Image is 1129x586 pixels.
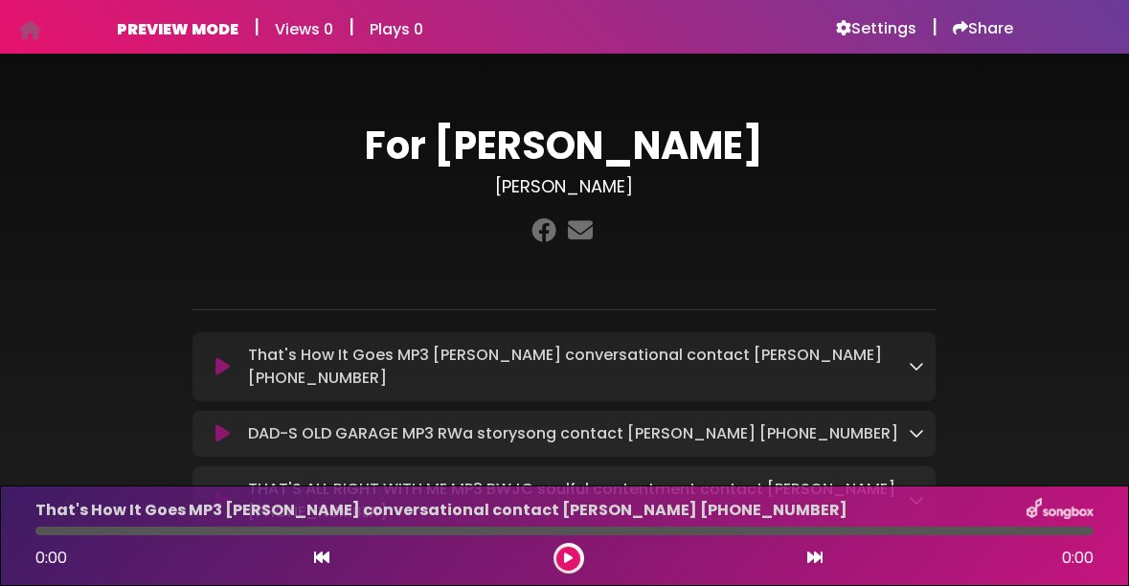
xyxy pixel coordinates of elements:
[370,20,423,38] h6: Plays 0
[275,20,333,38] h6: Views 0
[248,344,909,390] p: That's How It Goes MP3 [PERSON_NAME] conversational contact [PERSON_NAME] [PHONE_NUMBER]
[192,176,936,197] h3: [PERSON_NAME]
[248,478,909,524] p: THAT'S ALL RIGHT WITH ME MP3 BWJC soulful contentment contact [PERSON_NAME] [PHONE_NUMBER]
[1027,498,1094,523] img: songbox-logo-white.png
[248,422,898,445] p: DAD-S OLD GARAGE MP3 RWa storysong contact [PERSON_NAME] [PHONE_NUMBER]
[254,15,260,38] h5: |
[35,547,67,569] span: 0:00
[836,19,916,38] a: Settings
[117,20,238,38] h6: PREVIEW MODE
[1062,547,1094,570] span: 0:00
[192,123,936,169] h1: For [PERSON_NAME]
[932,15,937,38] h5: |
[349,15,354,38] h5: |
[953,19,1013,38] a: Share
[35,499,847,522] p: That's How It Goes MP3 [PERSON_NAME] conversational contact [PERSON_NAME] [PHONE_NUMBER]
